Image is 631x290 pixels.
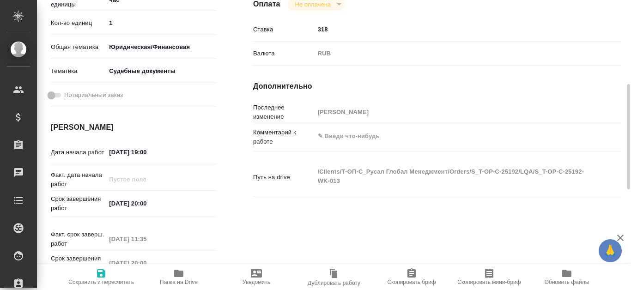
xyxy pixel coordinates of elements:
span: Обновить файлы [545,279,589,285]
button: Не оплачена [292,0,334,8]
input: ✎ Введи что-нибудь [106,197,187,210]
span: Скопировать бриф [387,279,436,285]
button: Скопировать мини-бриф [450,264,528,290]
button: Скопировать бриф [373,264,450,290]
p: Срок завершения работ [51,194,106,213]
button: Обновить файлы [528,264,606,290]
h4: Дополнительно [253,81,621,92]
button: Дублировать работу [295,264,373,290]
div: RUB [315,46,590,61]
p: Тематика [51,66,106,76]
div: Юридическая/Финансовая [106,39,216,55]
span: Папка на Drive [160,279,198,285]
p: Валюта [253,49,315,58]
textarea: /Clients/Т-ОП-С_Русал Глобал Менеджмент/Orders/S_T-OP-C-25192/LQA/S_T-OP-C-25192-WK-013 [315,164,590,189]
input: ✎ Введи что-нибудь [315,23,590,36]
p: Кол-во единиц [51,18,106,28]
span: Уведомить [243,279,270,285]
input: Пустое поле [106,256,187,270]
p: Путь на drive [253,173,315,182]
input: Пустое поле [315,105,590,119]
p: Срок завершения услуги [51,254,106,272]
span: Нотариальный заказ [64,91,123,100]
input: ✎ Введи что-нибудь [106,16,216,30]
p: Комментарий к работе [253,128,315,146]
button: Уведомить [218,264,295,290]
button: Папка на Drive [140,264,218,290]
span: Скопировать мини-бриф [457,279,521,285]
p: Ставка [253,25,315,34]
p: Факт. дата начала работ [51,170,106,189]
div: Судебные документы [106,63,216,79]
input: Пустое поле [106,232,187,246]
input: ✎ Введи что-нибудь [106,145,187,159]
p: Последнее изменение [253,103,315,121]
span: Дублировать работу [308,280,360,286]
span: 🙏 [602,241,618,260]
span: Сохранить и пересчитать [68,279,134,285]
button: 🙏 [599,239,622,262]
h4: [PERSON_NAME] [51,122,216,133]
p: Факт. срок заверш. работ [51,230,106,248]
button: Сохранить и пересчитать [62,264,140,290]
p: Общая тематика [51,42,106,52]
input: Пустое поле [106,173,187,186]
p: Дата начала работ [51,148,106,157]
